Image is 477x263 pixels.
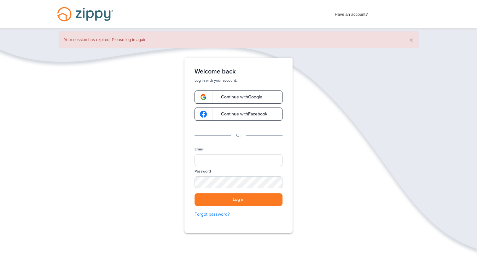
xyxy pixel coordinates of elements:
[195,147,204,152] label: Email
[195,176,282,188] input: Password
[215,95,262,99] span: Continue with Google
[195,68,282,75] h1: Welcome back
[195,169,211,174] label: Password
[195,154,282,166] input: Email
[195,78,282,83] p: Log in with your account.
[335,8,368,18] span: Have an account?
[195,211,282,218] a: Forgot password?
[236,132,241,139] p: Or
[200,94,207,101] img: google-logo
[59,32,418,48] div: Your session has expired. Please log in again.
[195,91,282,104] a: google-logoContinue withGoogle
[200,111,207,118] img: google-logo
[195,108,282,121] a: google-logoContinue withFacebook
[215,112,267,116] span: Continue with Facebook
[409,37,413,43] button: ×
[195,193,282,206] button: Log in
